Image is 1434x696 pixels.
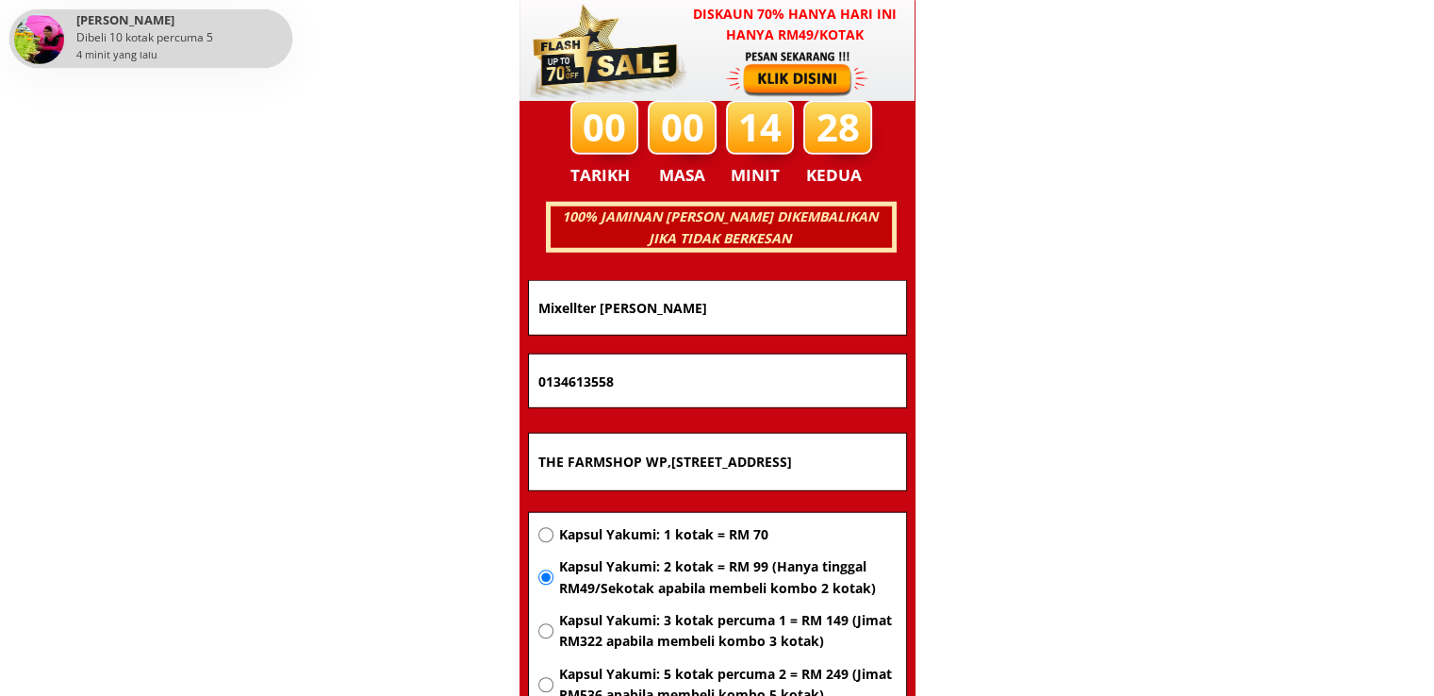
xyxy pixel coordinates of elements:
span: Kapsul Yakumi: 3 kotak percuma 1 = RM 149 (Jimat RM322 apabila membeli kombo 3 kotak) [558,610,896,653]
input: Nombor Telefon Bimbit [534,355,901,407]
span: Kapsul Yakumi: 1 kotak = RM 70 [558,524,896,545]
input: Alamat [534,434,901,490]
h3: MASA [651,162,715,189]
h3: TARIKH [570,162,650,189]
input: Nama penuh [534,281,901,335]
h3: Diskaun 70% hanya hari ini hanya RM49/kotak [675,4,915,46]
h3: 100% JAMINAN [PERSON_NAME] DIKEMBALIKAN JIKA TIDAK BERKESAN [548,207,891,249]
h3: KEDUA [806,162,867,189]
h3: MINIT [731,162,787,189]
span: Kapsul Yakumi: 2 kotak = RM 99 (Hanya tinggal RM49/Sekotak apabila membeli kombo 2 kotak) [558,556,896,599]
